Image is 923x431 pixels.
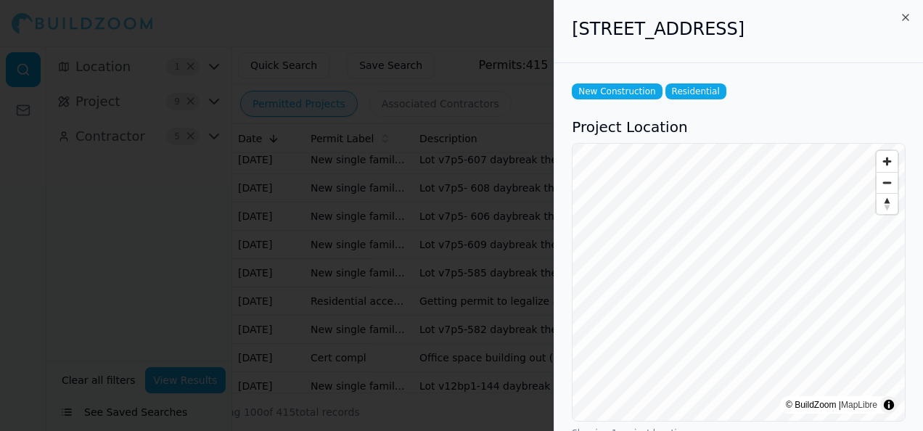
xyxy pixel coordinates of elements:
canvas: Map [573,144,905,421]
h2: [STREET_ADDRESS] [572,17,906,41]
button: Zoom out [877,172,898,193]
summary: Toggle attribution [880,396,898,414]
span: New Construction [572,83,662,99]
div: © BuildZoom | [786,398,877,412]
span: Residential [665,83,726,99]
button: Reset bearing to north [877,193,898,214]
button: Zoom in [877,151,898,172]
a: MapLibre [841,400,877,410]
h3: Project Location [572,117,906,137]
